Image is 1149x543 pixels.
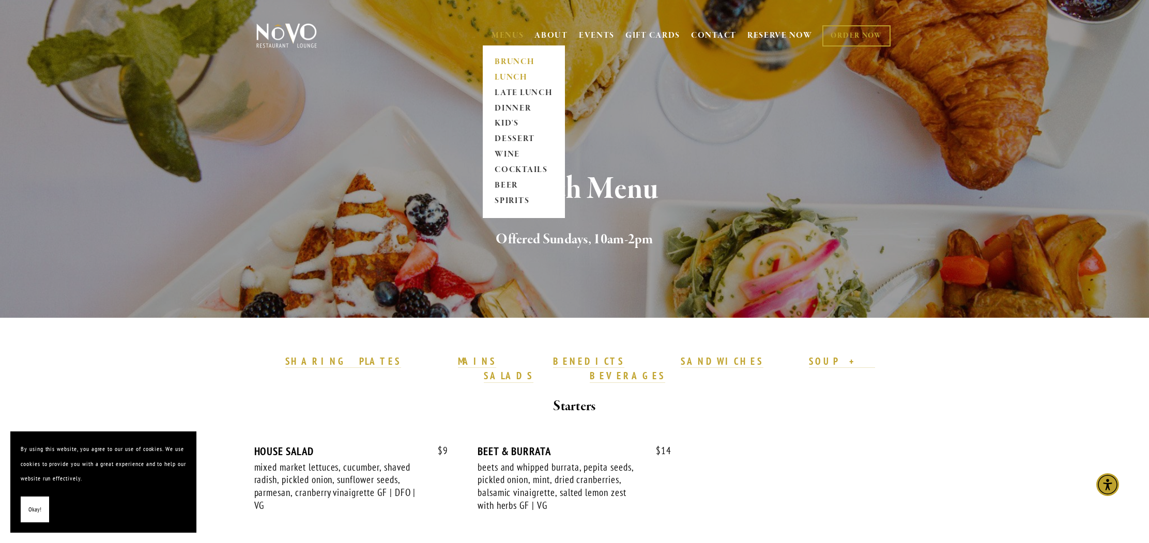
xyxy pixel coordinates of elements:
a: RESERVE NOW [747,26,813,45]
a: DESSERT [492,132,556,147]
a: BENEDICTS [553,355,624,368]
a: EVENTS [579,30,615,41]
a: ABOUT [534,30,568,41]
div: BEET & BURRATA [478,445,671,458]
a: LATE LUNCH [492,85,556,101]
img: Novo Restaurant &amp; Lounge [254,23,319,49]
span: 14 [646,445,671,457]
a: CONTACT [691,26,737,45]
p: By using this website, you agree to our use of cookies. We use cookies to provide you with a grea... [21,442,186,486]
h1: Brunch Menu [273,173,876,206]
div: HOUSE SALAD [254,445,448,458]
strong: SANDWICHES [681,355,763,367]
a: SHARING PLATES [285,355,401,368]
div: mixed market lettuces, cucumber, shaved radish, pickled onion, sunflower seeds, parmesan, cranber... [254,461,419,512]
a: LUNCH [492,70,556,85]
span: Okay! [28,502,41,517]
div: Accessibility Menu [1096,473,1119,496]
strong: BEVERAGES [590,369,665,382]
a: MAINS [458,355,497,368]
a: ORDER NOW [822,25,890,46]
strong: SHARING PLATES [285,355,401,367]
h2: Offered Sundays, 10am-2pm [273,229,876,251]
a: KID'S [492,116,556,132]
a: SANDWICHES [681,355,763,368]
a: WINE [492,147,556,163]
span: 9 [427,445,448,457]
a: BEVERAGES [590,369,665,383]
a: SOUP + SALADS [484,355,875,383]
a: BRUNCH [492,54,556,70]
a: DINNER [492,101,556,116]
span: $ [438,444,443,457]
a: BEER [492,178,556,194]
a: GIFT CARDS [625,26,680,45]
strong: Starters [553,397,595,415]
a: SPIRITS [492,194,556,209]
span: $ [656,444,661,457]
button: Okay! [21,497,49,523]
strong: MAINS [458,355,497,367]
section: Cookie banner [10,431,196,533]
a: COCKTAILS [492,163,556,178]
a: MENUS [492,30,524,41]
strong: BENEDICTS [553,355,624,367]
div: beets and whipped burrata, pepita seeds, pickled onion, mint, dried cranberries, balsamic vinaigr... [478,461,642,512]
